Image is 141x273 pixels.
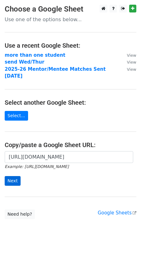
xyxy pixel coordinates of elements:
p: Use one of the options below... [5,16,136,23]
h4: Select another Google Sheet: [5,99,136,106]
a: View [121,66,136,72]
a: Google Sheets [98,210,136,216]
small: View [127,67,136,72]
iframe: Chat Widget [110,243,141,273]
small: View [127,60,136,65]
a: View [121,59,136,65]
a: Need help? [5,209,35,219]
a: Select... [5,111,28,121]
a: send Wed/Thur [5,59,44,65]
small: View [127,53,136,58]
a: 2025-26 Mentor/Mentee Matches Sent [DATE] [5,66,106,79]
h4: Copy/paste a Google Sheet URL: [5,141,136,149]
input: Next [5,176,21,186]
h4: Use a recent Google Sheet: [5,42,136,49]
h3: Choose a Google Sheet [5,5,136,14]
small: Example: [URL][DOMAIN_NAME] [5,164,69,169]
a: View [121,52,136,58]
a: more than one student [5,52,66,58]
input: Paste your Google Sheet URL here [5,151,133,163]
